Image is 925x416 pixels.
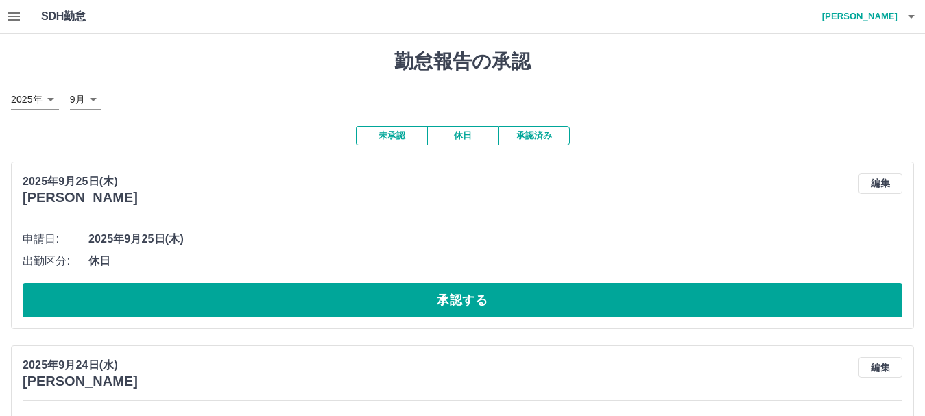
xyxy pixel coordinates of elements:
h3: [PERSON_NAME] [23,374,138,389]
div: 2025年 [11,90,59,110]
button: 編集 [858,173,902,194]
p: 2025年9月25日(木) [23,173,138,190]
span: 2025年9月25日(木) [88,231,902,247]
button: 編集 [858,357,902,378]
button: 休日 [427,126,498,145]
span: 休日 [88,253,902,269]
p: 2025年9月24日(水) [23,357,138,374]
button: 承認済み [498,126,570,145]
h1: 勤怠報告の承認 [11,50,914,73]
span: 申請日: [23,231,88,247]
button: 未承認 [356,126,427,145]
button: 承認する [23,283,902,317]
h3: [PERSON_NAME] [23,190,138,206]
span: 出勤区分: [23,253,88,269]
div: 9月 [70,90,101,110]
